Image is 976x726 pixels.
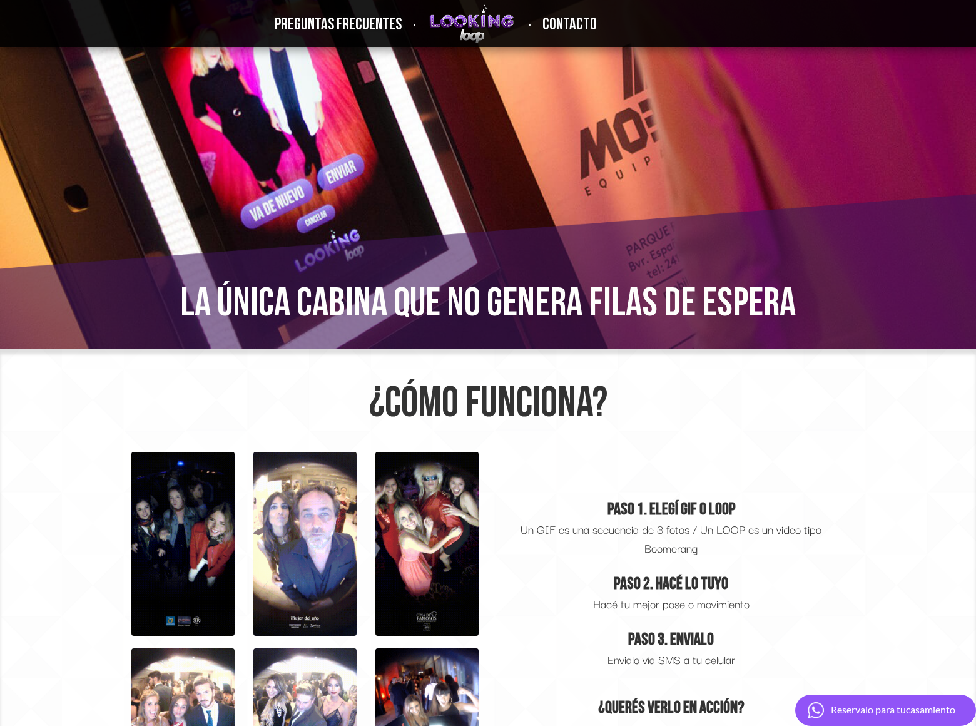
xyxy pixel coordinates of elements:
img: 20170330010739.gif [253,452,357,635]
a: PREGUNTAS FRECUENTES [275,15,402,34]
strong: Paso 2. Hacé lo tuyo [614,574,728,594]
span: . [528,9,531,33]
p: Un GIF es una secuencia de 3 fotos / Un LOOP es un video tipo Boomerang [497,519,845,557]
h1: ¿Cómo funciona? [131,380,845,427]
span: casamiento [906,703,955,715]
img: logo_cabecera.png [429,2,516,44]
strong: Paso 3. Envialo [628,630,714,650]
strong: ¿Querés verlo en acción? [598,698,744,718]
img: 20170728032443.gif [375,452,479,635]
img: 20170603060434.gif [131,452,235,635]
p: Envialo vía SMS a tu celular [497,650,845,668]
a: Reservalo para tucasamiento [795,695,976,726]
a: CONTACTO [542,15,597,34]
span: . [413,9,416,33]
img: WhatsApp Looking Loop [808,702,824,718]
p: Hacé tu mejor pose o movimiento [497,594,845,613]
p: Reservalo para tu [831,703,955,715]
strong: Paso 1. Elegí GIF o Loop [607,499,735,519]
